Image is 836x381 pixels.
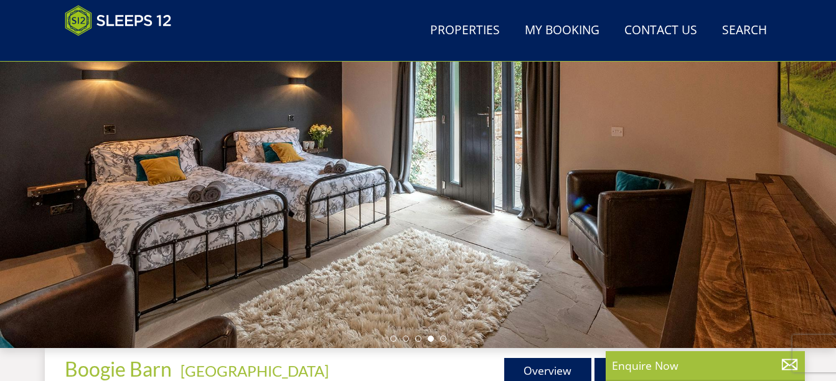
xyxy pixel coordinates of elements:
a: Search [717,17,772,45]
a: [GEOGRAPHIC_DATA] [181,362,329,380]
iframe: Customer reviews powered by Trustpilot [59,44,189,54]
span: Boogie Barn [65,357,172,381]
a: Boogie Barn [65,357,176,381]
span: - [176,362,329,380]
p: Enquire Now [612,357,799,374]
a: My Booking [520,17,604,45]
a: Properties [425,17,505,45]
a: Contact Us [619,17,702,45]
img: Sleeps 12 [65,5,172,36]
